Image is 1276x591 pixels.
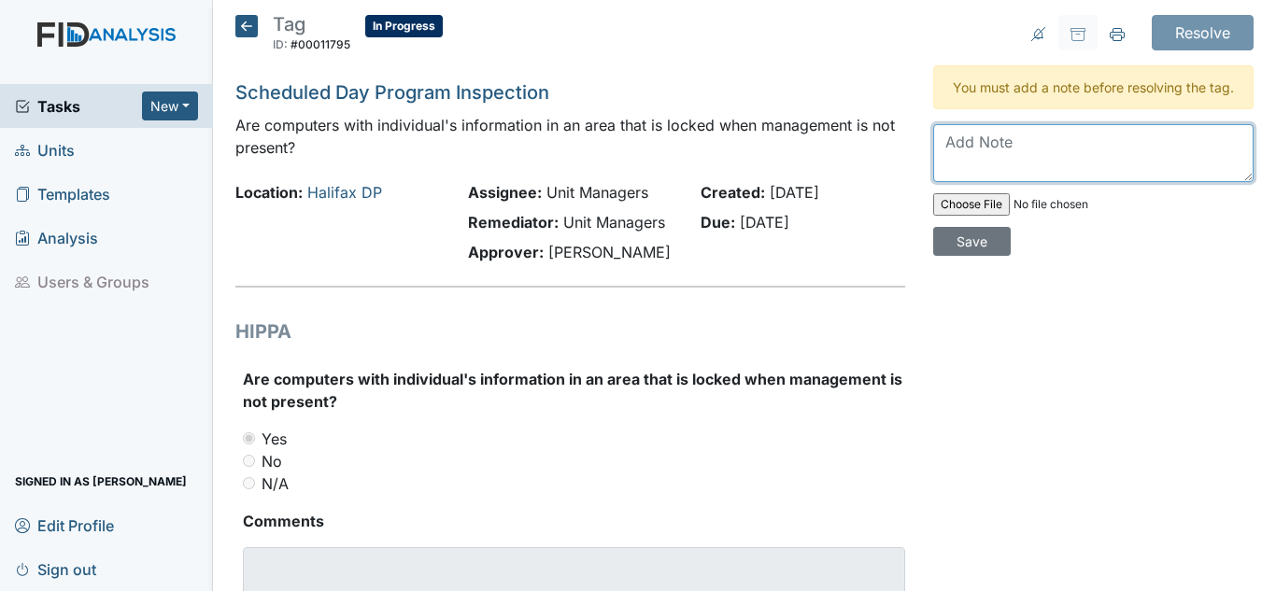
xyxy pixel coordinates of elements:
[15,555,96,584] span: Sign out
[273,13,305,35] span: Tag
[365,15,443,37] span: In Progress
[243,455,255,467] input: No
[468,243,544,261] strong: Approver:
[235,81,549,104] a: Scheduled Day Program Inspection
[15,511,114,540] span: Edit Profile
[15,467,187,496] span: Signed in as [PERSON_NAME]
[15,135,75,164] span: Units
[235,183,303,202] strong: Location:
[235,114,905,159] p: Are computers with individual's information in an area that is locked when management is not pres...
[468,213,559,232] strong: Remediator:
[548,243,671,261] span: [PERSON_NAME]
[546,183,648,202] span: Unit Managers
[15,223,98,252] span: Analysis
[701,213,735,232] strong: Due:
[770,183,819,202] span: [DATE]
[243,368,905,413] label: Are computers with individual's information in an area that is locked when management is not pres...
[933,65,1254,109] div: You must add a note before resolving the tag.
[468,183,542,202] strong: Assignee:
[235,317,905,345] h1: HIPPA
[15,179,110,208] span: Templates
[262,428,287,450] label: Yes
[563,213,665,232] span: Unit Managers
[262,450,282,472] label: No
[15,95,142,118] a: Tasks
[291,37,350,51] span: #00011795
[933,227,1011,256] input: Save
[243,477,255,489] input: N/A
[243,432,255,444] input: Yes
[243,510,905,532] strong: Comments
[1152,15,1254,50] input: Resolve
[142,91,198,120] button: New
[701,183,765,202] strong: Created:
[740,213,789,232] span: [DATE]
[307,183,382,202] a: Halifax DP
[273,37,288,51] span: ID:
[262,472,289,495] label: N/A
